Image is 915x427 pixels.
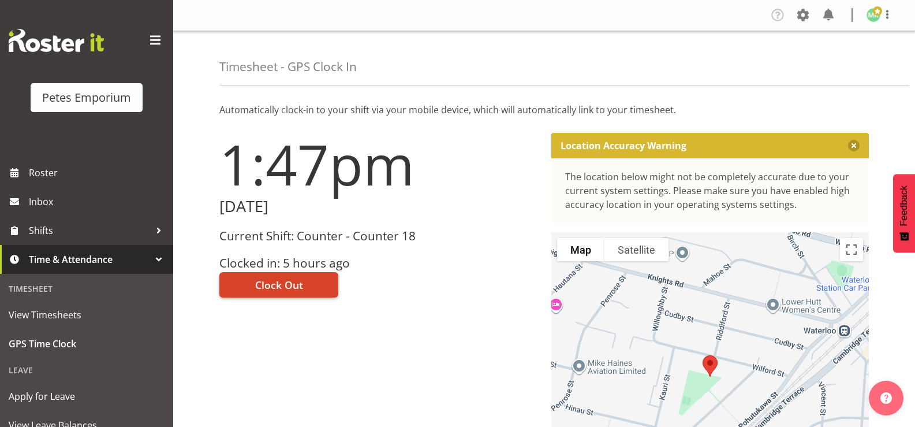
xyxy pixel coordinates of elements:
h3: Current Shift: Counter - Counter 18 [219,229,537,243]
span: Time & Attendance [29,251,150,268]
span: Shifts [29,222,150,239]
a: GPS Time Clock [3,329,170,358]
button: Close message [848,140,860,151]
h3: Clocked in: 5 hours ago [219,257,537,270]
a: Apply for Leave [3,382,170,411]
button: Clock Out [219,272,338,298]
span: Feedback [899,185,909,226]
div: The location below might not be completely accurate due to your current system settings. Please m... [565,170,856,211]
p: Automatically clock-in to your shift via your mobile device, which will automatically link to you... [219,103,869,117]
a: View Timesheets [3,300,170,329]
span: Inbox [29,193,167,210]
div: Petes Emporium [42,89,131,106]
span: Apply for Leave [9,388,165,405]
div: Timesheet [3,277,170,300]
h4: Timesheet - GPS Clock In [219,60,357,73]
button: Show street map [557,238,604,261]
span: Clock Out [255,277,303,292]
span: GPS Time Clock [9,335,165,352]
span: View Timesheets [9,306,165,324]
h2: [DATE] [219,198,537,216]
img: help-xxl-2.png [880,392,892,404]
span: Roster [29,164,167,181]
div: Leave [3,358,170,382]
img: melanie-richardson713.jpg [867,8,880,22]
img: Rosterit website logo [9,29,104,52]
button: Toggle fullscreen view [840,238,863,261]
h1: 1:47pm [219,133,537,195]
button: Show satellite imagery [604,238,668,261]
button: Feedback - Show survey [893,174,915,253]
p: Location Accuracy Warning [561,140,686,151]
